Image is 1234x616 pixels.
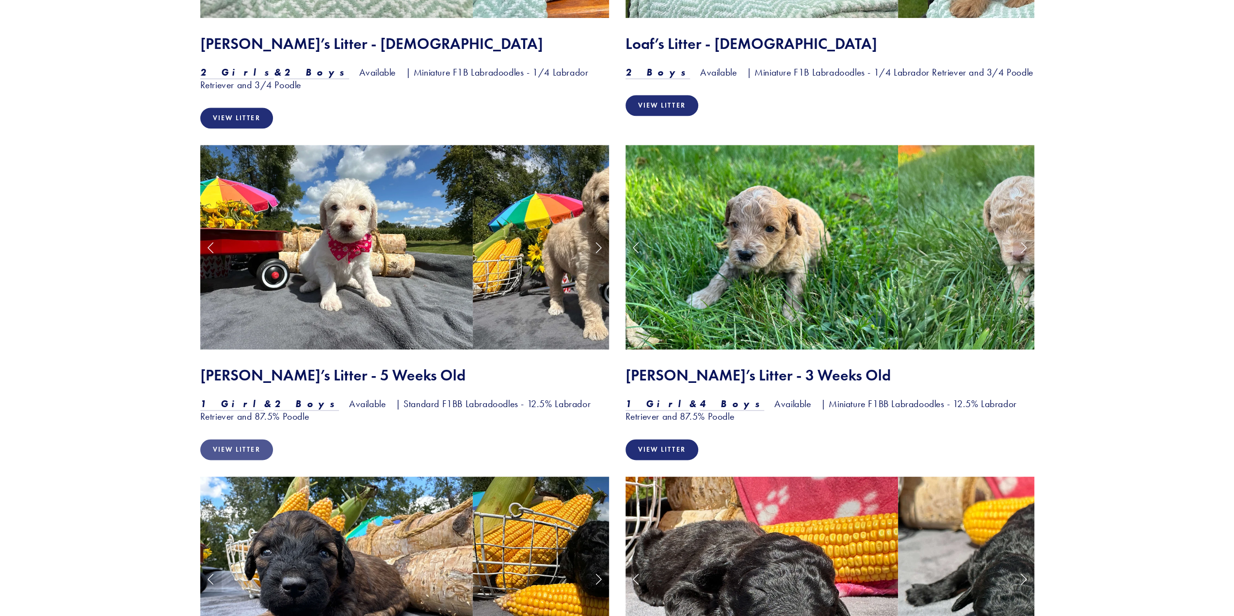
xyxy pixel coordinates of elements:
[625,66,690,78] em: 2 Boys
[689,398,700,410] em: &
[200,564,222,593] a: Previous Slide
[200,233,222,262] a: Previous Slide
[264,398,274,410] em: &
[200,439,273,460] a: View Litter
[200,397,609,423] h3: Available | Standard F1BB Labradoodles - 12.5% Labrador Retriever and 87.5% Poodle
[200,66,274,78] em: 2 Girls
[473,145,745,349] img: Sweet Tart 4.jpg
[625,564,647,593] a: Previous Slide
[625,398,689,410] em: 1 Girl
[700,398,765,411] a: 4 Boys
[200,66,609,91] h3: Available | Miniature F1B Labradoodles - 1/4 Labrador Retriever and 3/4 Poodle
[625,398,689,411] a: 1 Girl
[284,66,349,78] em: 2 Boys
[588,233,609,262] a: Next Slide
[200,366,609,384] h2: [PERSON_NAME]’s Litter - 5 Weeks Old
[625,366,1034,384] h2: [PERSON_NAME]’s Litter - 3 Weeks Old
[625,66,690,79] a: 2 Boys
[1013,233,1034,262] a: Next Slide
[284,66,349,79] a: 2 Boys
[200,145,473,349] img: Chiclet 5.jpg
[625,233,647,262] a: Previous Slide
[274,66,285,78] em: &
[1013,564,1034,593] a: Next Slide
[898,145,1170,349] img: Buzz 2.jpg
[200,66,274,79] a: 2 Girls
[625,145,898,349] img: Bo Peep 2.jpg
[625,439,698,460] a: View Litter
[588,564,609,593] a: Next Slide
[200,34,609,53] h2: [PERSON_NAME]’s Litter - [DEMOGRAPHIC_DATA]
[625,66,1034,79] h3: Available | Miniature F1B Labradoodles - 1/4 Labrador Retriever and 3/4 Poodle
[200,398,264,410] em: 1 Girl
[625,397,1034,423] h3: Available | Miniature F1BB Labradoodles - 12.5% Labrador Retriever and 87.5% Poodle
[625,95,698,116] a: View Litter
[625,34,1034,53] h2: Loaf’s Litter - [DEMOGRAPHIC_DATA]
[200,108,273,128] a: View Litter
[274,398,339,410] em: 2 Boys
[274,398,339,411] a: 2 Boys
[700,398,765,410] em: 4 Boys
[200,398,264,411] a: 1 Girl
